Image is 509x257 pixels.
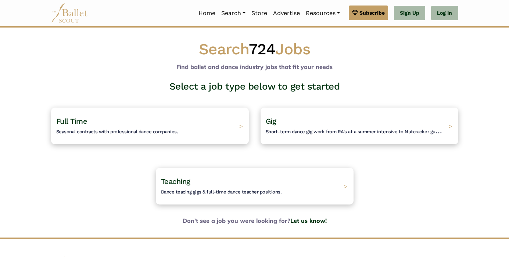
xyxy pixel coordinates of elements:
[303,6,343,21] a: Resources
[394,6,425,21] a: Sign Up
[56,117,87,126] span: Full Time
[290,217,327,224] a: Let us know!
[176,63,333,70] b: Find ballet and dance industry jobs that fit your needs
[261,108,458,144] a: GigShort-term dance gig work from RA's at a summer intensive to Nutcracker guestings. >
[156,168,354,204] a: TeachingDance teacing gigs & full-time dance teacher positions. >
[45,216,464,226] b: Don't see a job you were looking for?
[249,40,276,58] span: 724
[161,177,190,186] span: Teaching
[51,39,458,59] h1: Search Jobs
[359,9,385,17] span: Subscribe
[449,122,452,130] span: >
[431,6,458,21] a: Log In
[352,9,358,17] img: gem.svg
[51,108,249,144] a: Full TimeSeasonal contracts with professional dance companies. >
[270,6,303,21] a: Advertise
[266,126,453,135] span: Short-term dance gig work from RA's at a summer intensive to Nutcracker guestings.
[45,80,464,93] h3: Select a job type below to get started
[239,122,243,130] span: >
[248,6,270,21] a: Store
[56,129,178,134] span: Seasonal contracts with professional dance companies.
[349,6,388,20] a: Subscribe
[161,189,282,195] span: Dance teacing gigs & full-time dance teacher positions.
[344,182,348,190] span: >
[266,117,276,126] span: Gig
[218,6,248,21] a: Search
[196,6,218,21] a: Home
